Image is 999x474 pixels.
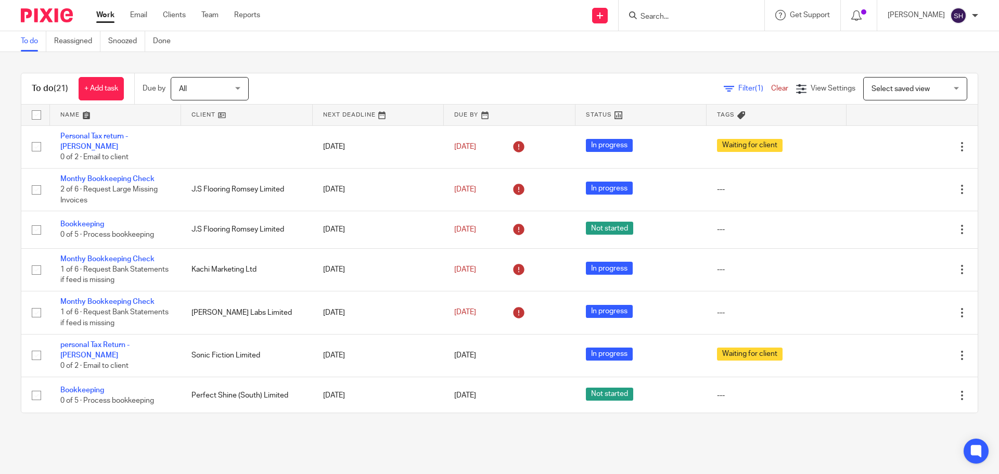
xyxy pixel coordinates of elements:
[586,305,633,318] span: In progress
[717,139,783,152] span: Waiting for client
[181,291,312,334] td: [PERSON_NAME] Labs Limited
[888,10,945,20] p: [PERSON_NAME]
[181,377,312,414] td: Perfect Shine (South) Limited
[717,348,783,361] span: Waiting for client
[454,143,476,150] span: [DATE]
[454,352,476,359] span: [DATE]
[181,168,312,211] td: J.S Flooring Romsey Limited
[313,377,444,414] td: [DATE]
[313,211,444,248] td: [DATE]
[60,232,154,239] span: 0 of 5 · Process bookkeeping
[950,7,967,24] img: svg%3E
[454,266,476,273] span: [DATE]
[313,125,444,168] td: [DATE]
[313,168,444,211] td: [DATE]
[54,31,100,52] a: Reassigned
[21,31,46,52] a: To do
[163,10,186,20] a: Clients
[60,175,155,183] a: Monthy Bookkeeping Check
[60,255,155,263] a: Monthy Bookkeeping Check
[586,348,633,361] span: In progress
[60,298,155,305] a: Monthy Bookkeeping Check
[181,211,312,248] td: J.S Flooring Romsey Limited
[201,10,219,20] a: Team
[717,390,836,401] div: ---
[130,10,147,20] a: Email
[454,226,476,233] span: [DATE]
[755,85,763,92] span: (1)
[717,184,836,195] div: ---
[60,186,158,204] span: 2 of 6 · Request Large Missing Invoices
[79,77,124,100] a: + Add task
[313,291,444,334] td: [DATE]
[313,248,444,291] td: [DATE]
[313,334,444,377] td: [DATE]
[454,309,476,316] span: [DATE]
[872,85,930,93] span: Select saved view
[454,392,476,399] span: [DATE]
[60,266,169,284] span: 1 of 6 · Request Bank Statements if feed is missing
[586,262,633,275] span: In progress
[790,11,830,19] span: Get Support
[717,224,836,235] div: ---
[54,84,68,93] span: (21)
[586,388,633,401] span: Not started
[60,397,154,404] span: 0 of 5 · Process bookkeeping
[738,85,771,92] span: Filter
[181,334,312,377] td: Sonic Fiction Limited
[717,308,836,318] div: ---
[179,85,187,93] span: All
[21,8,73,22] img: Pixie
[153,31,178,52] a: Done
[60,387,104,394] a: Bookkeeping
[454,186,476,193] span: [DATE]
[771,85,788,92] a: Clear
[96,10,114,20] a: Work
[234,10,260,20] a: Reports
[181,248,312,291] td: Kachi Marketing Ltd
[60,153,129,161] span: 0 of 2 · Email to client
[108,31,145,52] a: Snoozed
[143,83,165,94] p: Due by
[60,221,104,228] a: Bookkeeping
[586,222,633,235] span: Not started
[586,182,633,195] span: In progress
[586,139,633,152] span: In progress
[639,12,733,22] input: Search
[811,85,855,92] span: View Settings
[60,309,169,327] span: 1 of 6 · Request Bank Statements if feed is missing
[717,112,735,118] span: Tags
[60,362,129,369] span: 0 of 2 · Email to client
[60,133,128,150] a: Personal Tax return - [PERSON_NAME]
[717,264,836,275] div: ---
[60,341,130,359] a: personal Tax Return - [PERSON_NAME]
[32,83,68,94] h1: To do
